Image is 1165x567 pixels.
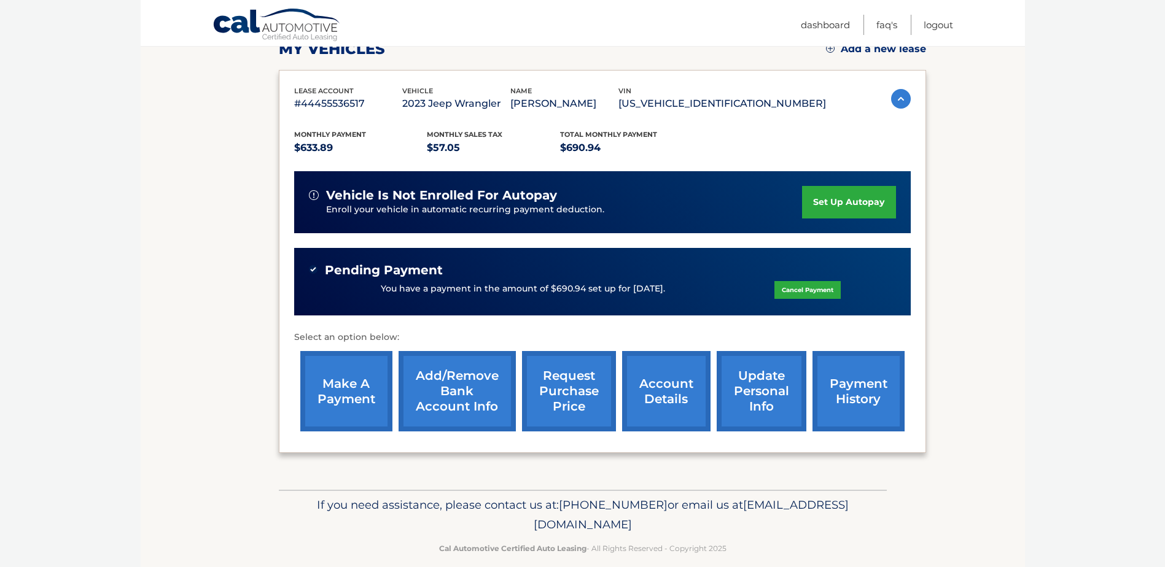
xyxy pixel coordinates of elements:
[427,130,502,139] span: Monthly sales Tax
[325,263,443,278] span: Pending Payment
[812,351,905,431] a: payment history
[439,544,586,553] strong: Cal Automotive Certified Auto Leasing
[402,95,510,112] p: 2023 Jeep Wrangler
[294,139,427,156] p: $633.89
[891,89,911,109] img: accordion-active.svg
[427,139,560,156] p: $57.05
[300,351,392,431] a: make a payment
[801,15,850,35] a: Dashboard
[510,95,618,112] p: [PERSON_NAME]
[287,495,879,534] p: If you need assistance, please contact us at: or email us at
[618,87,631,95] span: vin
[309,265,318,274] img: check-green.svg
[212,8,341,44] a: Cal Automotive
[826,43,926,55] a: Add a new lease
[287,542,879,555] p: - All Rights Reserved - Copyright 2025
[326,203,803,217] p: Enroll your vehicle in automatic recurring payment deduction.
[717,351,806,431] a: update personal info
[279,40,385,58] h2: my vehicles
[294,130,366,139] span: Monthly Payment
[560,139,693,156] p: $690.94
[560,130,657,139] span: Total Monthly Payment
[826,44,835,53] img: add.svg
[534,498,849,531] span: [EMAIL_ADDRESS][DOMAIN_NAME]
[402,87,433,95] span: vehicle
[522,351,616,431] a: request purchase price
[622,351,711,431] a: account details
[381,282,665,296] p: You have a payment in the amount of $690.94 set up for [DATE].
[399,351,516,431] a: Add/Remove bank account info
[294,87,354,95] span: lease account
[510,87,532,95] span: name
[774,281,841,299] a: Cancel Payment
[924,15,953,35] a: Logout
[326,188,557,203] span: vehicle is not enrolled for autopay
[294,330,911,345] p: Select an option below:
[876,15,897,35] a: FAQ's
[309,190,319,200] img: alert-white.svg
[802,186,895,218] a: set up autopay
[294,95,402,112] p: #44455536517
[559,498,668,512] span: [PHONE_NUMBER]
[618,95,826,112] p: [US_VEHICLE_IDENTIFICATION_NUMBER]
